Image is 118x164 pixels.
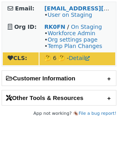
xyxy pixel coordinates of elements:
[47,36,97,43] a: Org settings page
[44,12,92,18] span: •
[2,110,116,118] footer: App not working? 🪳
[14,24,37,30] strong: Org ID:
[47,12,92,18] a: User on Staging
[47,43,102,49] a: Temp Plan Changes
[79,111,116,116] a: File a bug report!
[71,24,102,30] a: On Staging
[2,90,116,105] h2: Other Tools & Resources
[67,24,69,30] strong: /
[44,24,65,30] a: RK0FN
[39,52,115,65] td: 🤔 6 🤔 -
[47,30,95,36] a: Workforce Admin
[69,55,90,61] a: Detail
[8,55,27,61] strong: CLS:
[2,71,116,86] h2: Customer Information
[15,5,35,12] strong: Email:
[44,30,102,49] span: • • •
